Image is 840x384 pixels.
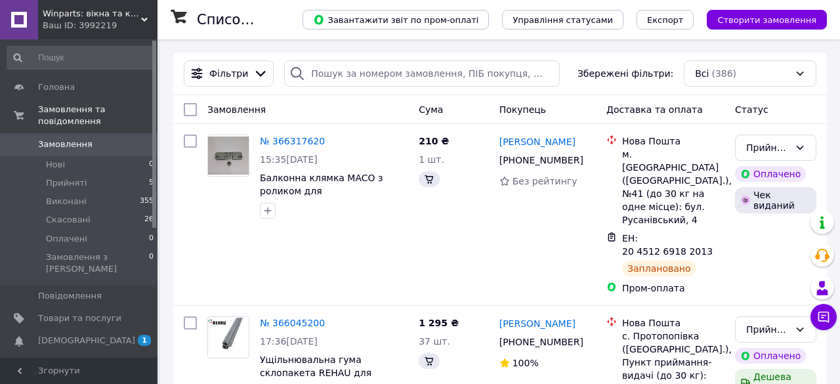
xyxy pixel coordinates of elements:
[38,335,135,347] span: [DEMOGRAPHIC_DATA]
[303,10,489,30] button: Завантажити звіт по пром-оплаті
[149,233,154,245] span: 0
[606,104,703,115] span: Доставка та оплата
[647,15,684,25] span: Експорт
[694,14,827,24] a: Створити замовлення
[622,135,724,148] div: Нова Пошта
[497,151,585,169] div: [PHONE_NUMBER]
[46,233,87,245] span: Оплачені
[637,10,694,30] button: Експорт
[419,336,450,347] span: 37 шт.
[419,136,449,146] span: 210 ₴
[746,140,789,155] div: Прийнято
[717,15,816,25] span: Створити замовлення
[208,318,249,358] img: Фото товару
[711,68,736,79] span: (386)
[622,261,696,276] div: Заплановано
[140,196,154,207] span: 355
[46,177,87,189] span: Прийняті
[46,196,87,207] span: Виконані
[260,336,318,347] span: 17:36[DATE]
[577,67,673,80] span: Збережені фільтри:
[38,139,93,150] span: Замовлення
[419,104,443,115] span: Cума
[695,67,709,80] span: Всі
[735,187,816,213] div: Чек виданий
[735,166,806,182] div: Оплачено
[513,358,539,368] span: 100%
[207,135,249,177] a: Фото товару
[284,60,560,87] input: Пошук за номером замовлення, ПІБ покупця, номером телефону, Email, номером накладної
[499,104,546,115] span: Покупець
[38,104,157,127] span: Замовлення та повідомлення
[38,290,102,302] span: Повідомлення
[513,15,613,25] span: Управління статусами
[260,136,325,146] a: № 366317620
[260,318,325,328] a: № 366045200
[207,316,249,358] a: Фото товару
[260,154,318,165] span: 15:35[DATE]
[746,322,789,337] div: Прийнято
[499,135,576,148] a: [PERSON_NAME]
[149,177,154,189] span: 5
[502,10,623,30] button: Управління статусами
[622,282,724,295] div: Пром-оплата
[43,20,157,32] div: Ваш ID: 3992219
[209,67,248,80] span: Фільтри
[149,251,154,275] span: 0
[149,159,154,171] span: 0
[38,81,75,93] span: Головна
[513,176,577,186] span: Без рейтингу
[208,137,249,175] img: Фото товару
[622,233,713,257] span: ЕН: 20 4512 6918 2013
[46,159,65,171] span: Нові
[260,173,399,223] a: Балконна клямка MACO з роликом для металопластикових вікон та дверей (13 система)
[499,317,576,330] a: [PERSON_NAME]
[43,8,141,20] span: Winparts: вікна та комплектуючі
[735,348,806,364] div: Оплачено
[419,318,459,328] span: 1 295 ₴
[7,46,155,70] input: Пошук
[810,304,837,330] button: Чат з покупцем
[197,12,330,28] h1: Список замовлень
[419,154,444,165] span: 1 шт.
[144,214,154,226] span: 26
[138,335,151,346] span: 1
[735,104,768,115] span: Статус
[46,214,91,226] span: Скасовані
[46,251,149,275] span: Замовлення з [PERSON_NAME]
[313,14,478,26] span: Завантажити звіт по пром-оплаті
[207,104,266,115] span: Замовлення
[497,333,585,351] div: [PHONE_NUMBER]
[707,10,827,30] button: Створити замовлення
[622,316,724,330] div: Нова Пошта
[38,312,121,324] span: Товари та послуги
[622,148,724,226] div: м. [GEOGRAPHIC_DATA] ([GEOGRAPHIC_DATA].), №41 (до 30 кг на одне місце): бул. Русанівський, 4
